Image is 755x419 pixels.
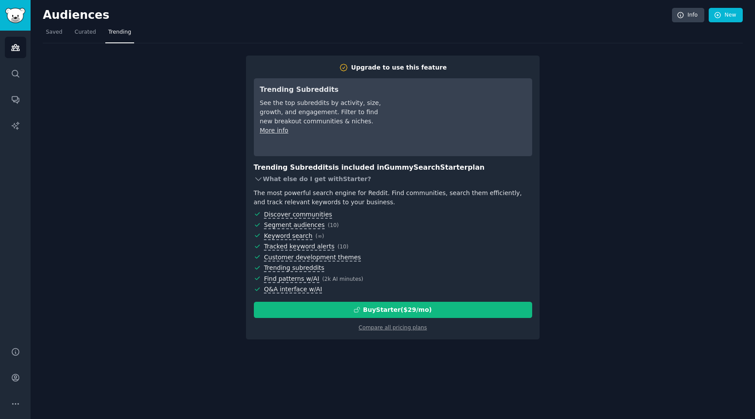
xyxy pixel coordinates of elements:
img: GummySearch logo [5,8,25,23]
span: Segment audiences [264,221,325,229]
a: Compare all pricing plans [359,325,427,331]
div: Buy Starter ($ 29 /mo ) [363,305,432,314]
h3: Trending Subreddits [260,84,383,95]
button: BuyStarter($29/mo) [254,302,532,318]
a: Saved [43,25,66,43]
a: Curated [72,25,99,43]
span: ( 10 ) [328,222,339,228]
span: Customer development themes [264,254,361,262]
div: The most powerful search engine for Reddit. Find communities, search them efficiently, and track ... [254,189,532,207]
span: ( ∞ ) [315,233,324,239]
a: More info [260,127,288,134]
span: Q&A interface w/AI [264,286,322,293]
span: ( 10 ) [337,244,348,250]
span: Trending [108,28,131,36]
span: Discover communities [264,211,332,219]
a: New [709,8,743,23]
a: Trending [105,25,134,43]
span: ( 2k AI minutes ) [322,276,364,282]
iframe: YouTube video player [395,84,526,150]
span: Tracked keyword alerts [264,243,334,251]
span: Saved [46,28,62,36]
span: Curated [75,28,96,36]
div: What else do I get with Starter ? [254,173,532,185]
span: Trending subreddits [264,264,324,272]
h3: Trending Subreddits is included in plan [254,162,532,173]
span: GummySearch Starter [384,163,468,171]
span: Find patterns w/AI [264,275,319,283]
h2: Audiences [43,8,672,22]
div: See the top subreddits by activity, size, growth, and engagement. Filter to find new breakout com... [260,98,383,126]
a: Info [672,8,704,23]
div: Upgrade to use this feature [351,63,447,72]
span: Keyword search [264,232,312,240]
